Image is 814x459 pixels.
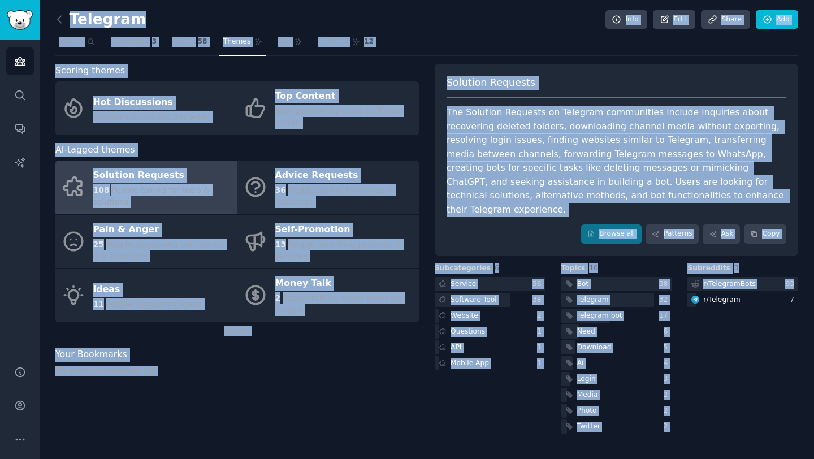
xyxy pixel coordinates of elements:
span: 2 [275,293,281,302]
div: r/ TelegramBots [703,279,755,289]
a: Photo2 [561,404,672,418]
span: Themes [223,37,251,47]
div: Self-Promotion [275,220,413,239]
div: Advice Requests [275,167,413,185]
a: Patterns [646,224,699,244]
a: Download5 [561,340,672,354]
div: Telegram bot [577,311,622,321]
span: Best-performing content of past month [275,106,402,127]
span: 3 [734,264,739,272]
a: Questions1 [435,324,545,339]
span: People asking for tools & solutions [93,185,210,206]
a: Telegramr/Telegram7 [687,293,798,307]
span: 36 [275,185,286,194]
div: 1 [537,358,545,369]
a: Topics58 [168,33,211,56]
div: 56 [532,279,545,289]
a: Advice Requests36People asking for advice & resources [237,161,419,214]
div: Login [577,374,596,384]
a: Browse all [581,224,642,244]
div: Top Content [275,88,413,106]
div: The Solution Requests on Telegram communities include inquiries about recovering deleted folders,... [447,106,786,216]
a: Pain & Anger25People expressing pain points & frustrations [55,215,237,269]
div: Pain & Anger [93,220,231,239]
div: 38 [659,279,672,289]
span: AI-tagged themes [55,143,135,157]
div: 3 [664,374,672,384]
a: Hot DiscussionsPopular discussions this week [55,81,237,135]
div: Bot [577,279,589,289]
a: Telegram bot17 [561,309,672,323]
span: 10 [589,264,598,272]
span: Ask [278,37,291,47]
span: Search [59,37,83,47]
a: Telegram32 [561,293,672,307]
span: Your Bookmarks [55,348,127,362]
a: Need6 [561,324,672,339]
div: Need [577,327,595,337]
div: 2 [537,311,545,321]
a: Money Talk2People talking about spending money [237,269,419,322]
a: API1 [435,340,545,354]
div: Money Talk [275,275,413,293]
div: Photo [577,406,597,416]
div: 38 [532,295,545,305]
a: Products12 [314,33,378,56]
div: Service [451,279,476,289]
img: GummySearch logo [7,10,33,30]
a: Solution Requests108People asking for tools & solutions [55,161,237,214]
span: Topics [172,37,193,47]
a: Add [756,10,798,29]
span: People expressing pain points & frustrations [93,240,224,261]
div: Ai [577,358,584,369]
a: Twitter2 [561,419,672,434]
a: Ai4 [561,356,672,370]
span: People suggesting ideas [106,300,202,309]
span: People launching products & services [275,240,401,261]
a: r/TelegramBots93 [687,277,798,291]
a: Bot38 [561,277,672,291]
div: 6 [664,327,672,337]
div: Software Tool [451,295,497,305]
span: 12 [364,37,374,47]
div: 2 more [55,322,419,340]
span: Products [318,37,348,47]
div: Telegram [577,295,609,305]
a: Share [701,10,750,29]
div: Ideas [93,280,202,298]
h2: Telegram [55,11,146,29]
img: Telegram [691,296,699,304]
a: Top ContentBest-performing content of past month [237,81,419,135]
a: Ask [274,33,306,56]
div: 5 [664,343,672,353]
span: People asking for advice & resources [275,185,393,206]
div: Hot Discussions [93,93,211,111]
a: Info [605,10,647,29]
div: 2 [664,390,672,400]
div: Solution Requests [93,167,231,185]
div: Website [451,311,478,321]
a: Login3 [561,372,672,386]
span: Topics [561,263,586,274]
div: Twitter [577,422,600,432]
div: No posts bookmarked yet [55,366,419,376]
a: Themes [219,33,267,56]
div: r/ Telegram [703,295,740,305]
div: Download [577,343,612,353]
a: Search [55,33,99,56]
span: Popular discussions this week [93,112,211,122]
div: 32 [659,295,672,305]
span: Solution Requests [447,76,535,90]
span: 6 [495,264,499,272]
span: People talking about spending money [275,293,402,314]
div: 2 [664,422,672,432]
span: Scoring themes [55,64,125,78]
span: 108 [93,185,110,194]
a: Ideas11People suggesting ideas [55,269,237,322]
span: 11 [93,300,104,309]
button: Copy [744,224,786,244]
div: 93 [785,279,798,289]
div: 17 [659,311,672,321]
a: Mobile App1 [435,356,545,370]
span: Subreddits [111,37,148,47]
